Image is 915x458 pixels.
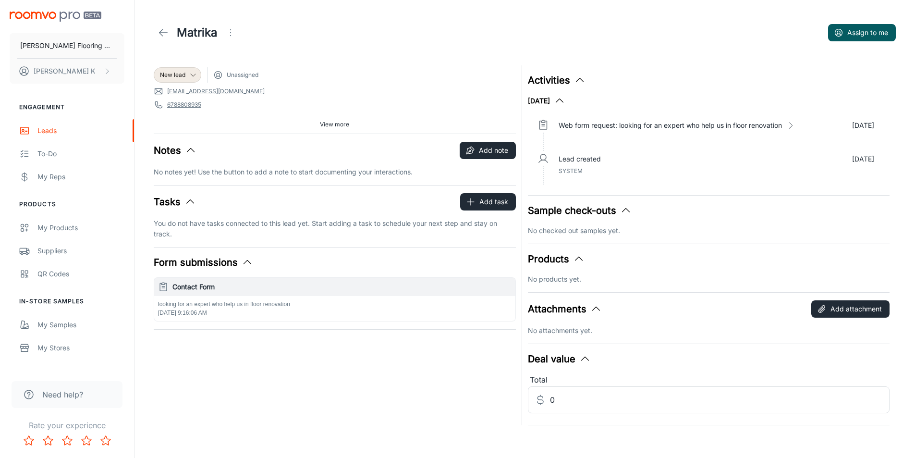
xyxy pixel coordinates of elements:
[37,149,124,159] div: To-do
[160,71,185,79] span: New lead
[550,386,890,413] input: Estimated deal value
[37,223,124,233] div: My Products
[852,154,874,164] p: [DATE]
[227,71,258,79] span: Unassigned
[158,309,207,316] span: [DATE] 9:16:06 AM
[37,125,124,136] div: Leads
[221,23,240,42] button: Open menu
[37,320,124,330] div: My Samples
[528,225,890,236] p: No checked out samples yet.
[528,274,890,285] p: No products yet.
[528,374,890,386] div: Total
[154,67,201,83] div: New lead
[460,193,516,210] button: Add task
[154,278,515,321] button: Contact Formlooking for an expert who help us in floor renovation[DATE] 9:16:06 AM
[528,73,586,87] button: Activities
[96,431,115,450] button: Rate 5 star
[559,154,601,164] p: Lead created
[528,302,602,316] button: Attachments
[77,431,96,450] button: Rate 4 star
[320,120,349,129] span: View more
[37,343,124,353] div: My Stores
[528,203,632,218] button: Sample check-outs
[154,143,196,158] button: Notes
[177,24,217,41] h1: Matrika
[828,24,896,41] button: Assign to me
[20,40,114,51] p: [PERSON_NAME] Flooring Center Inc
[42,389,83,400] span: Need help?
[167,100,201,109] a: 6788808935
[559,167,583,174] span: System
[154,218,516,239] p: You do not have tasks connected to this lead yet. Start adding a task to schedule your next step ...
[10,33,124,58] button: [PERSON_NAME] Flooring Center Inc
[38,431,58,450] button: Rate 2 star
[37,246,124,256] div: Suppliers
[528,252,585,266] button: Products
[167,87,265,96] a: [EMAIL_ADDRESS][DOMAIN_NAME]
[10,12,101,22] img: Roomvo PRO Beta
[172,282,512,292] h6: Contact Form
[34,66,95,76] p: [PERSON_NAME] K
[811,300,890,318] button: Add attachment
[852,120,874,131] p: [DATE]
[316,117,353,132] button: View more
[528,325,890,336] p: No attachments yet.
[8,420,126,431] p: Rate your experience
[154,195,196,209] button: Tasks
[10,59,124,84] button: [PERSON_NAME] K
[154,167,516,177] p: No notes yet! Use the button to add a note to start documenting your interactions.
[158,300,512,309] p: looking for an expert who help us in floor renovation
[528,352,591,366] button: Deal value
[37,172,124,182] div: My Reps
[460,142,516,159] button: Add note
[528,95,565,107] button: [DATE]
[154,255,253,270] button: Form submissions
[58,431,77,450] button: Rate 3 star
[37,269,124,279] div: QR Codes
[19,431,38,450] button: Rate 1 star
[559,120,782,131] p: Web form request: looking for an expert who help us in floor renovation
